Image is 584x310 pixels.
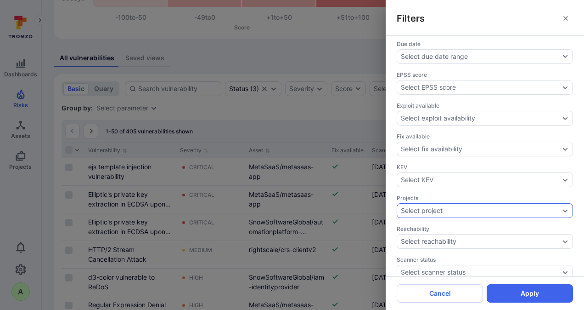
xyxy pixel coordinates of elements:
[401,145,560,153] button: Select fix availability
[397,49,573,64] button: Select due date range
[401,269,560,276] button: Select scanner status
[401,269,466,276] div: Select scanner status
[558,11,573,26] button: close
[397,133,573,140] span: Fix available
[401,176,433,184] div: Select KEV
[562,84,569,91] button: Expand dropdown
[401,207,443,214] div: Select project
[397,12,425,25] span: Filters
[397,102,573,109] span: Exploit available
[401,115,560,122] button: Select exploit availability
[487,284,573,303] button: Apply
[401,84,560,91] button: Select EPSS score
[397,195,573,201] span: Projects
[401,207,560,214] button: Select project
[401,145,462,153] div: Select fix availability
[562,115,569,122] button: Expand dropdown
[397,225,573,232] span: Reachability
[401,238,456,245] div: Select reachability
[397,256,573,263] span: Scanner status
[562,238,569,245] button: Expand dropdown
[401,176,560,184] button: Select KEV
[397,284,483,303] button: Cancel
[401,84,456,91] div: Select EPSS score
[562,269,569,276] button: Expand dropdown
[397,164,573,171] span: KEV
[401,115,475,122] div: Select exploit availability
[562,176,569,184] button: Expand dropdown
[397,40,573,47] div: Due date
[401,52,468,61] div: Select due date range
[397,71,573,78] span: EPSS score
[401,238,560,245] button: Select reachability
[562,145,569,153] button: Expand dropdown
[562,207,569,214] button: Expand dropdown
